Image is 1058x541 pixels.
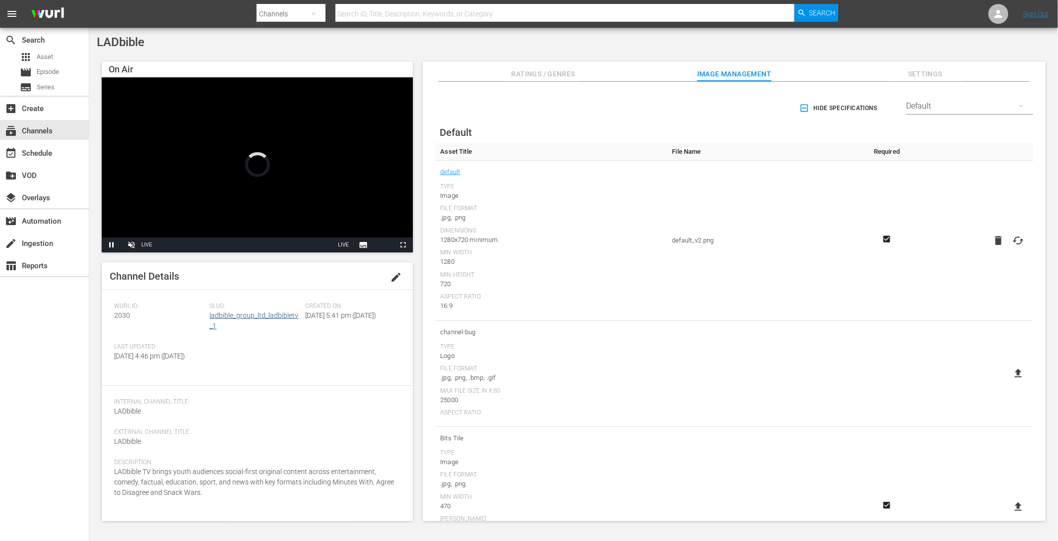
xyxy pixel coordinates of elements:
[114,407,141,415] span: LADbible
[5,103,17,115] span: Create
[5,192,17,204] span: Overlays
[114,343,204,351] span: Last Updated:
[881,501,893,510] svg: Required
[97,35,144,49] span: LADbible
[440,227,662,235] div: Dimensions
[440,515,662,523] div: [PERSON_NAME]
[24,2,71,26] img: ans4CAIJ8jUAAAAAAAAAAAAAAAAAAAAAAAAgQb4GAAAAAAAAAAAAAAAAAAAAAAAAJMjXAAAAAAAAAAAAAAAAAAAAAAAAgAT5G...
[440,373,662,383] div: .jpg, .png, .bmp, .gif
[5,34,17,46] span: Search
[37,67,59,77] span: Episode
[440,501,662,511] div: 470
[6,8,18,20] span: menu
[888,68,963,80] span: Settings
[114,428,396,436] span: External Channel Title:
[114,398,396,406] span: Internal Channel Title:
[114,302,204,310] span: Wurl ID:
[506,68,581,80] span: Ratings / Genres
[353,238,373,252] button: Subtitles
[114,352,185,360] span: [DATE] 4:46 pm ([DATE])
[440,326,662,339] span: channel-bug
[440,213,662,223] div: .jpg, .png
[440,457,662,467] div: Image
[440,249,662,257] div: Min Width
[114,468,394,496] span: LADbible TV brings youth audiences social-first original content across entertainment, comedy, fa...
[440,279,662,289] div: 720
[338,242,349,247] span: LIVE
[862,143,911,161] th: Required
[667,143,862,161] th: File Name
[141,238,152,252] div: LIVE
[440,387,662,395] div: Max File Size In Kbs
[440,271,662,279] div: Min Height
[797,94,881,122] button: Hide Specifications
[440,471,662,479] div: File Format
[5,215,17,227] span: Automation
[440,191,662,201] div: Image
[440,351,662,361] div: Logo
[440,301,662,311] div: 16:9
[440,409,662,417] div: Aspect Ratio
[440,235,662,245] div: 1280x720 minimum
[440,293,662,301] div: Aspect Ratio
[809,4,836,22] span: Search
[667,161,862,321] td: default_v2.png
[801,103,877,114] span: Hide Specifications
[440,126,472,138] span: Default
[440,205,662,213] div: File Format
[440,449,662,457] div: Type
[390,271,402,283] span: edit
[209,311,298,330] a: ladbible_group_ltd_ladbibletv_1
[102,77,413,252] div: Video Player
[697,68,772,80] span: Image Management
[906,92,1033,120] div: Default
[305,311,376,319] span: [DATE] 5:41 pm ([DATE])
[440,257,662,267] div: 1280
[440,493,662,501] div: Min Width
[373,238,393,252] button: Picture-in-Picture
[5,238,17,249] span: Ingestion
[109,64,133,74] span: On Air
[881,235,893,243] svg: Required
[20,51,32,63] span: Asset
[305,302,396,310] span: Created On:
[5,170,17,181] span: VOD
[794,4,838,22] button: Search
[440,166,460,179] a: default
[440,343,662,351] div: Type
[20,81,32,93] span: Series
[1023,10,1049,18] a: Sign Out
[110,270,179,282] span: Channel Details
[114,437,141,445] span: LADbible
[440,395,662,405] div: 25000
[440,479,662,489] div: .jpg, .png
[5,125,17,137] span: Channels
[440,183,662,191] div: Type
[440,365,662,373] div: File Format
[37,52,53,62] span: Asset
[114,311,130,319] span: 2030
[122,238,141,252] button: Unmute
[5,260,17,272] span: Reports
[333,238,353,252] button: Seek to live, currently playing live
[384,265,408,289] button: edit
[393,238,413,252] button: Fullscreen
[20,66,32,78] span: Episode
[114,459,396,467] span: Description:
[102,238,122,252] button: Pause
[209,302,300,310] span: Slug:
[440,432,662,445] span: Bits Tile
[5,147,17,159] span: Schedule
[435,143,667,161] th: Asset Title
[37,82,55,92] span: Series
